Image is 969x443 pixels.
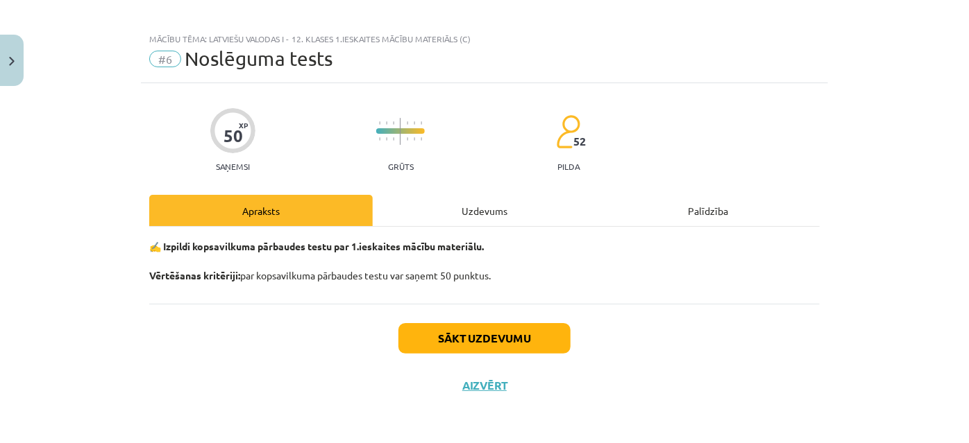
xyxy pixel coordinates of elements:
[388,162,414,171] p: Grūts
[9,57,15,66] img: icon-close-lesson-0947bae3869378f0d4975bcd49f059093ad1ed9edebbc8119c70593378902aed.svg
[393,137,394,141] img: icon-short-line-57e1e144782c952c97e751825c79c345078a6d821885a25fce030b3d8c18986b.svg
[421,137,422,141] img: icon-short-line-57e1e144782c952c97e751825c79c345078a6d821885a25fce030b3d8c18986b.svg
[149,34,820,44] div: Mācību tēma: Latviešu valodas i - 12. klases 1.ieskaites mācību materiāls (c)
[149,240,484,252] b: ✍️ Izpildi kopsavilkuma pārbaudes testu par 1.ieskaites mācību materiālu.
[379,121,380,125] img: icon-short-line-57e1e144782c952c97e751825c79c345078a6d821885a25fce030b3d8c18986b.svg
[185,47,332,70] span: Noslēguma tests
[373,195,596,226] div: Uzdevums
[149,51,181,67] span: #6
[421,121,422,125] img: icon-short-line-57e1e144782c952c97e751825c79c345078a6d821885a25fce030b3d8c18986b.svg
[573,135,586,148] span: 52
[400,118,401,145] img: icon-long-line-d9ea69661e0d244f92f715978eff75569469978d946b2353a9bb055b3ed8787d.svg
[596,195,820,226] div: Palīdzība
[379,137,380,141] img: icon-short-line-57e1e144782c952c97e751825c79c345078a6d821885a25fce030b3d8c18986b.svg
[224,126,243,146] div: 50
[398,323,571,354] button: Sākt uzdevumu
[407,137,408,141] img: icon-short-line-57e1e144782c952c97e751825c79c345078a6d821885a25fce030b3d8c18986b.svg
[414,137,415,141] img: icon-short-line-57e1e144782c952c97e751825c79c345078a6d821885a25fce030b3d8c18986b.svg
[556,114,580,149] img: students-c634bb4e5e11cddfef0936a35e636f08e4e9abd3cc4e673bd6f9a4125e45ecb1.svg
[386,121,387,125] img: icon-short-line-57e1e144782c952c97e751825c79c345078a6d821885a25fce030b3d8c18986b.svg
[393,121,394,125] img: icon-short-line-57e1e144782c952c97e751825c79c345078a6d821885a25fce030b3d8c18986b.svg
[239,121,248,129] span: XP
[386,137,387,141] img: icon-short-line-57e1e144782c952c97e751825c79c345078a6d821885a25fce030b3d8c18986b.svg
[414,121,415,125] img: icon-short-line-57e1e144782c952c97e751825c79c345078a6d821885a25fce030b3d8c18986b.svg
[407,121,408,125] img: icon-short-line-57e1e144782c952c97e751825c79c345078a6d821885a25fce030b3d8c18986b.svg
[149,195,373,226] div: Apraksts
[149,269,240,281] strong: Vērtēšanas kritēriji:
[149,239,820,283] p: par kopsavilkuma pārbaudes testu var saņemt 50 punktus.
[557,162,580,171] p: pilda
[458,379,511,392] button: Aizvērt
[210,162,255,171] p: Saņemsi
